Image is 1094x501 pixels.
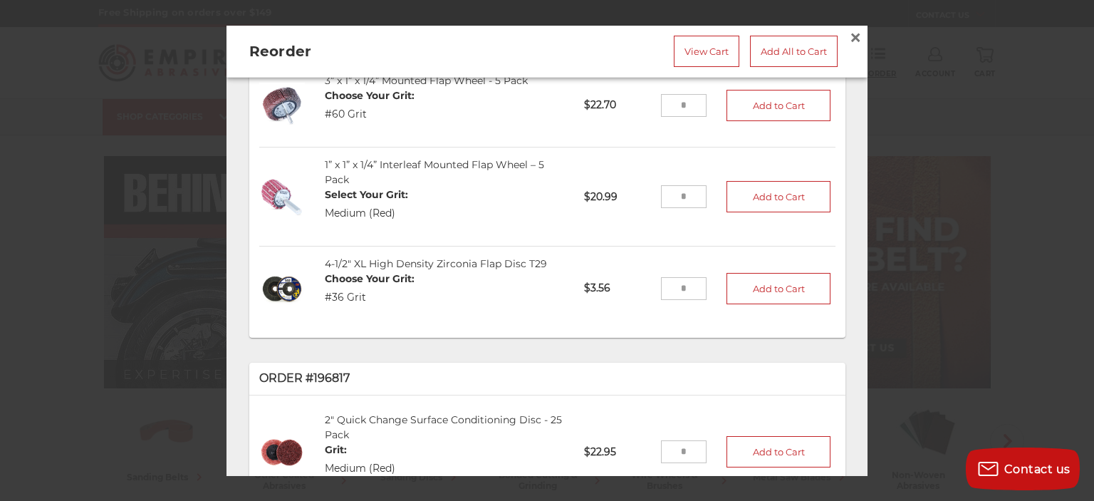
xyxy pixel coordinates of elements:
[726,181,830,212] button: Add to Cart
[325,187,408,202] dt: Select Your Grit:
[574,271,660,306] p: $3.56
[574,88,660,123] p: $22.70
[325,461,395,476] dd: Medium (Red)
[726,436,830,468] button: Add to Cart
[325,107,415,122] dd: #60 Grit
[259,82,306,128] img: 3” x 1” x 1/4” Mounted Flap Wheel - 5 Pack
[966,448,1080,490] button: Contact us
[325,206,408,221] dd: Medium (Red)
[574,435,660,470] p: $22.95
[674,35,739,66] a: View Cart
[574,180,660,215] p: $20.99
[325,257,547,270] a: 4-1/2" XL High Density Zirconia Flap Disc T29
[325,88,415,103] dt: Choose Your Grit:
[849,23,862,51] span: ×
[325,413,562,441] a: 2" Quick Change Surface Conditioning Disc - 25 Pack
[249,40,484,61] h2: Reorder
[259,265,306,311] img: 4-1/2
[325,74,528,87] a: 3” x 1” x 1/4” Mounted Flap Wheel - 5 Pack
[259,370,835,387] p: Order #196817
[726,90,830,121] button: Add to Cart
[259,429,306,475] img: 2
[750,35,838,66] a: Add All to Cart
[325,443,395,458] dt: Grit:
[325,158,544,186] a: 1” x 1” x 1/4” Interleaf Mounted Flap Wheel – 5 Pack
[325,272,415,286] dt: Choose Your Grit:
[726,273,830,304] button: Add to Cart
[844,26,867,48] a: Close
[325,290,415,305] dd: #36 Grit
[259,174,306,220] img: 1” x 1” x 1/4” Interleaf Mounted Flap Wheel – 5 Pack
[1004,463,1070,476] span: Contact us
